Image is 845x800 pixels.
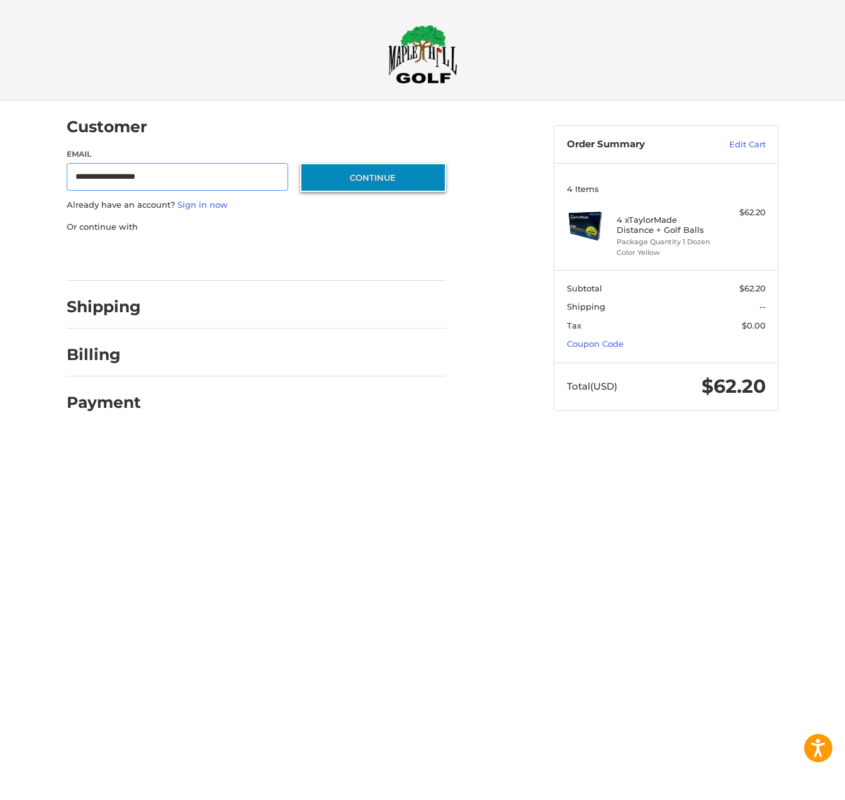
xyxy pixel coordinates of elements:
h3: 4 Items [567,184,766,194]
iframe: PayPal-venmo [276,245,371,268]
li: Package Quantity 1 Dozen [617,237,713,247]
span: Shipping [567,301,605,312]
div: $62.20 [716,206,766,219]
span: $62.20 [739,283,766,293]
h2: Billing [67,345,140,364]
p: Or continue with [67,221,446,234]
h2: Shipping [67,297,141,317]
span: $62.20 [702,375,766,398]
h4: 4 x TaylorMade Distance + Golf Balls [617,215,713,235]
p: Already have an account? [67,199,446,211]
img: Maple Hill Golf [388,25,457,84]
span: $0.00 [742,320,766,330]
a: Sign in now [177,200,228,210]
iframe: PayPal-paypal [63,245,157,268]
label: Email [67,149,288,160]
iframe: PayPal-paylater [169,245,264,268]
h3: Order Summary [567,138,702,151]
li: Color Yellow [617,247,713,258]
span: Tax [567,320,581,330]
h2: Customer [67,117,147,137]
span: Subtotal [567,283,602,293]
span: Total (USD) [567,380,617,392]
span: -- [759,301,766,312]
a: Coupon Code [567,339,624,349]
button: Continue [300,163,446,192]
h2: Payment [67,393,141,412]
a: Edit Cart [702,138,766,151]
